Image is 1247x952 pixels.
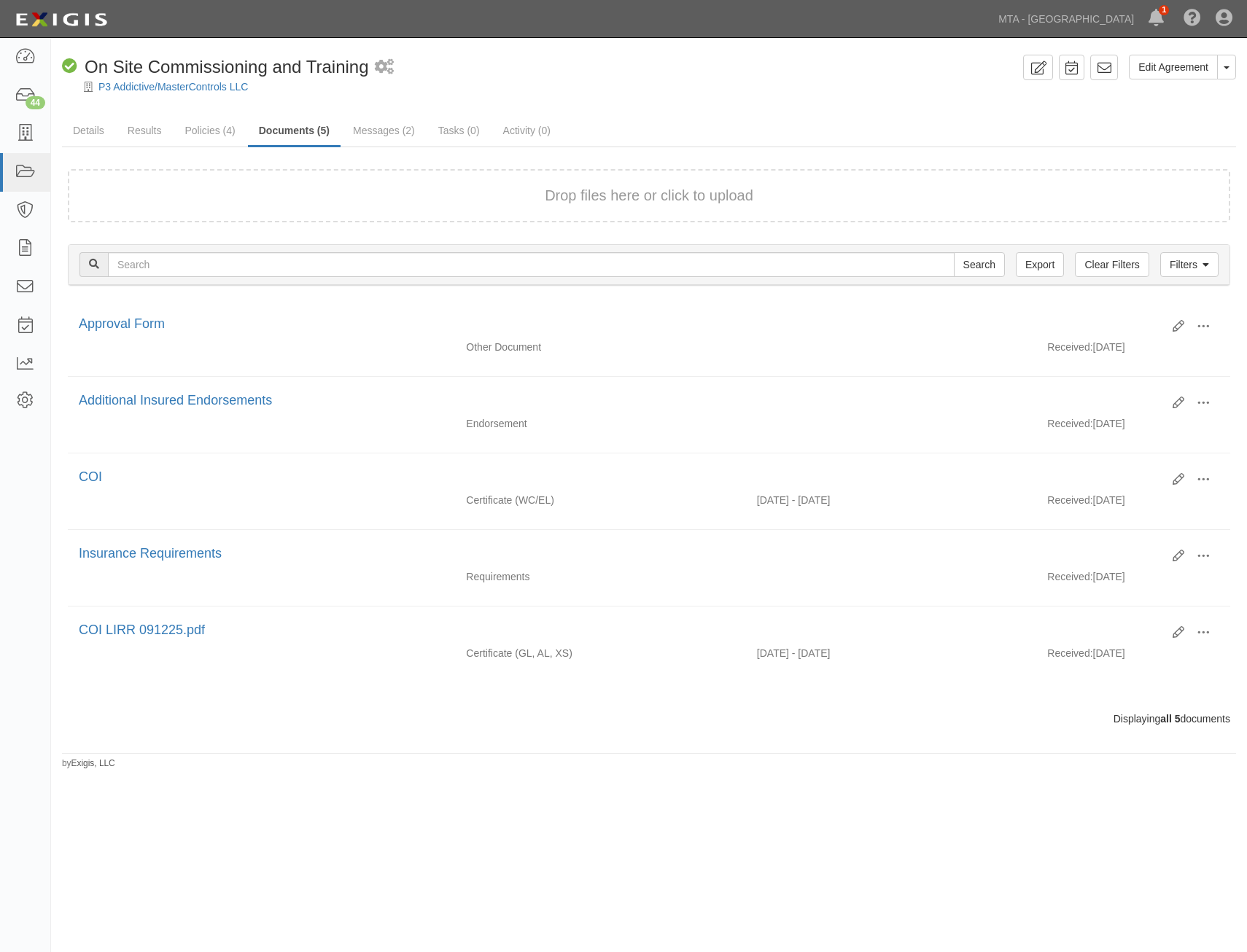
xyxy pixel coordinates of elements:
[1160,713,1180,725] b: all 5
[1047,646,1092,660] p: Received:
[1036,340,1230,362] div: [DATE]
[545,185,753,206] button: Drop files here or click to upload
[117,116,173,145] a: Results
[1016,252,1064,277] a: Export
[746,340,1037,340] div: Effective - Expiration
[57,711,1241,726] div: Displaying documents
[991,4,1141,34] a: MTA - [GEOGRAPHIC_DATA]
[79,623,205,637] a: COI LIRR 091225.pdf
[492,116,562,145] a: Activity (0)
[79,621,1162,640] div: COI LIRR 091225.pdf
[455,340,746,354] div: Other Document
[1047,416,1092,431] p: Received:
[1075,252,1149,277] a: Clear Filters
[71,758,115,768] a: Exigis, LLC
[1160,252,1219,277] a: Filters
[1047,340,1092,354] p: Received:
[79,469,102,484] a: COI
[954,252,1005,277] input: Search
[62,59,77,74] i: Compliant
[11,7,112,33] img: logo-5460c22ac91f19d4615b14bd174203de0afe785f0fc80cf4dbbc73dc1793850b.png
[79,315,1162,334] div: Approval Form
[746,416,1037,417] div: Effective - Expiration
[85,57,369,77] span: On Site Commissioning and Training
[98,81,248,93] a: P3 Addictive/MasterControls LLC
[79,545,1162,563] div: Insurance Requirements
[455,493,746,507] div: Workers Compensation/Employers Liability
[174,116,246,145] a: Policies (4)
[1036,493,1230,515] div: [DATE]
[62,757,115,770] small: by
[1047,493,1092,507] p: Received:
[79,546,222,561] a: Insurance Requirements
[1036,569,1230,591] div: [DATE]
[427,116,491,145] a: Tasks (0)
[62,55,369,79] div: On Site Commissioning and Training
[1036,416,1230,438] div: [DATE]
[455,646,746,660] div: General Liability Auto Liability Excess/Umbrella Liability
[375,60,394,75] i: 1 scheduled workflow
[455,416,746,431] div: Endorsement
[79,468,1162,487] div: COI
[746,493,1037,507] div: Effective 05/01/2025 - Expiration 05/01/2026
[108,252,955,277] input: Search
[79,391,1162,410] div: Additional Insured Endorsements
[79,393,272,407] a: Additional Insured Endorsements
[342,116,426,145] a: Messages (2)
[746,646,1037,660] div: Effective 05/01/2025 - Expiration 05/01/2026
[1184,10,1201,28] i: Help Center - Complianz
[1129,55,1218,79] a: Edit Agreement
[62,116,115,145] a: Details
[1036,646,1230,668] div: [DATE]
[248,116,341,147] a: Documents (5)
[1047,569,1092,584] p: Received:
[79,316,165,331] a: Approval Form
[26,96,45,109] div: 44
[455,569,746,584] div: Requirements
[746,569,1037,570] div: Effective - Expiration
